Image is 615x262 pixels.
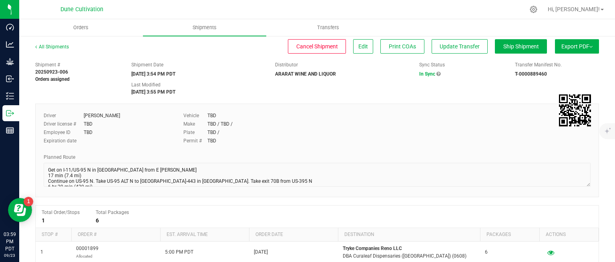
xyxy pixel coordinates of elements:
[548,6,600,12] span: Hi, [PERSON_NAME]!
[440,43,480,50] span: Update Transfer
[36,228,71,242] th: Stop #
[419,71,435,77] span: In Sync
[131,61,163,68] label: Shipment Date
[76,245,98,260] span: 00001899
[515,71,547,77] strong: T-0000889460
[40,248,43,256] span: 1
[44,129,84,136] label: Employee ID
[559,94,591,126] qrcode: 20250923-006
[529,6,539,13] div: Manage settings
[8,198,32,222] iframe: Resource center
[131,89,175,95] strong: [DATE] 3:55 PM PDT
[84,129,92,136] div: TBD
[296,43,338,50] span: Cancel Shipment
[35,76,70,82] strong: Orders assigned
[207,137,216,144] div: TBD
[165,248,193,256] span: 5:00 PM PDT
[71,228,160,242] th: Order #
[183,120,207,128] label: Make
[60,6,103,13] span: Dune Cultivation
[96,217,99,224] strong: 6
[275,61,298,68] label: Distributor
[480,228,539,242] th: Packages
[160,228,249,242] th: Est. arrival time
[84,120,92,128] div: TBD
[485,248,488,256] span: 6
[183,137,207,144] label: Permit #
[6,92,14,100] inline-svg: Inventory
[380,39,424,54] button: Print COAs
[131,81,161,88] label: Last Modified
[343,252,475,260] p: DBA Curaleaf Dispensaries ([GEOGRAPHIC_DATA]) (0608)
[62,24,99,31] span: Orders
[44,154,75,160] span: Planned Route
[503,43,539,50] span: Ship Shipment
[275,71,336,77] strong: ARARAT WINE AND LIQUOR
[207,129,219,136] div: TBD /
[559,94,591,126] img: Scan me!
[182,24,227,31] span: Shipments
[561,43,593,50] span: Export PDF
[19,19,143,36] a: Orders
[35,44,69,50] a: All Shipments
[6,75,14,83] inline-svg: Inbound
[24,197,33,206] iframe: Resource center unread badge
[288,39,346,54] button: Cancel Shipment
[6,109,14,117] inline-svg: Outbound
[35,69,68,75] strong: 20250923-006
[183,112,207,119] label: Vehicle
[343,245,475,252] p: Tryke Companies Reno LLC
[539,228,599,242] th: Actions
[389,43,416,50] span: Print COAs
[358,43,368,50] span: Edit
[254,248,268,256] span: [DATE]
[44,137,84,144] label: Expiration date
[44,120,84,128] label: Driver license #
[4,231,16,252] p: 03:59 PM PDT
[143,19,267,36] a: Shipments
[84,112,120,119] div: [PERSON_NAME]
[42,217,45,224] strong: 1
[555,39,599,54] button: Export PDF
[306,24,350,31] span: Transfers
[6,58,14,66] inline-svg: Grow
[266,19,390,36] a: Transfers
[42,210,80,215] span: Total Order/Stops
[207,112,216,119] div: TBD
[183,129,207,136] label: Plate
[6,126,14,134] inline-svg: Reports
[44,112,84,119] label: Driver
[432,39,488,54] button: Update Transfer
[6,23,14,31] inline-svg: Dashboard
[495,39,547,54] button: Ship Shipment
[515,61,562,68] label: Transfer Manifest No.
[96,210,129,215] span: Total Packages
[353,39,373,54] button: Edit
[35,61,119,68] span: Shipment #
[131,71,175,77] strong: [DATE] 3:54 PM PDT
[4,252,16,258] p: 09/23
[6,40,14,48] inline-svg: Analytics
[419,61,445,68] label: Sync Status
[338,228,480,242] th: Destination
[207,120,233,128] div: TBD / TBD /
[76,252,98,260] p: Allocated
[249,228,338,242] th: Order date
